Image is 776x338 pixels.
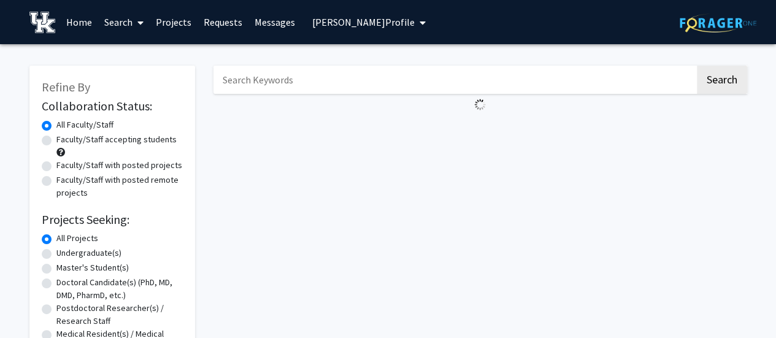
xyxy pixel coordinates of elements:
a: Search [98,1,150,44]
span: Refine By [42,79,90,94]
label: Faculty/Staff with posted projects [56,159,182,172]
label: Faculty/Staff accepting students [56,133,177,146]
h2: Collaboration Status: [42,99,183,113]
a: Home [60,1,98,44]
label: All Faculty/Staff [56,118,113,131]
iframe: Chat [724,283,767,329]
button: Search [697,66,747,94]
img: Loading [469,94,491,115]
a: Projects [150,1,198,44]
nav: Page navigation [213,115,747,144]
label: All Projects [56,232,98,245]
label: Master's Student(s) [56,261,129,274]
input: Search Keywords [213,66,695,94]
img: ForagerOne Logo [680,13,756,33]
label: Faculty/Staff with posted remote projects [56,174,183,199]
h2: Projects Seeking: [42,212,183,227]
label: Doctoral Candidate(s) (PhD, MD, DMD, PharmD, etc.) [56,276,183,302]
a: Requests [198,1,248,44]
span: [PERSON_NAME] Profile [312,16,415,28]
img: University of Kentucky Logo [29,12,56,33]
label: Undergraduate(s) [56,247,121,259]
a: Messages [248,1,301,44]
label: Postdoctoral Researcher(s) / Research Staff [56,302,183,328]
